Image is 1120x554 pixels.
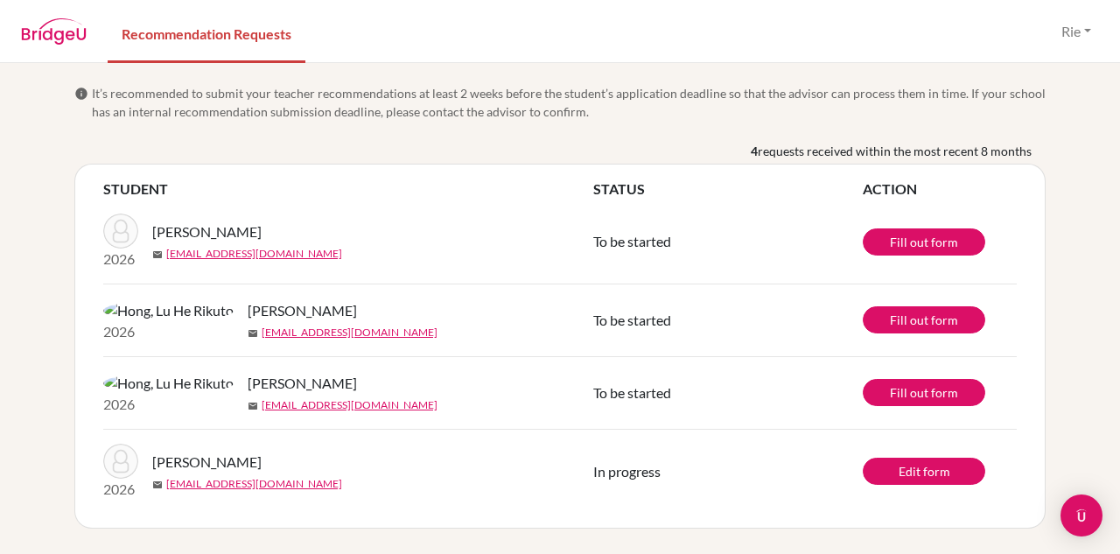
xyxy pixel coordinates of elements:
a: [EMAIL_ADDRESS][DOMAIN_NAME] [166,246,342,262]
b: 4 [751,142,758,160]
th: STATUS [593,179,863,200]
img: Ogida, Masaki [103,444,138,479]
th: ACTION [863,179,1017,200]
span: In progress [593,463,661,480]
button: Rie [1053,15,1099,48]
p: 2026 [103,249,138,270]
span: [PERSON_NAME] [152,221,262,242]
a: [EMAIL_ADDRESS][DOMAIN_NAME] [166,476,342,492]
img: Hong, Lu He Rikuto [103,300,234,321]
p: 2026 [103,321,234,342]
span: mail [152,480,163,490]
span: [PERSON_NAME] [248,373,357,394]
th: STUDENT [103,179,593,200]
a: Fill out form [863,228,985,256]
span: It’s recommended to submit your teacher recommendations at least 2 weeks before the student’s app... [92,84,1046,121]
span: To be started [593,233,671,249]
span: mail [248,328,258,339]
span: info [74,87,88,101]
a: Edit form [863,458,985,485]
div: Open Intercom Messenger [1060,494,1102,536]
a: [EMAIL_ADDRESS][DOMAIN_NAME] [262,325,437,340]
a: Fill out form [863,379,985,406]
a: Fill out form [863,306,985,333]
img: Ogida, Masaki [103,214,138,249]
span: To be started [593,384,671,401]
span: mail [152,249,163,260]
p: 2026 [103,394,234,415]
span: mail [248,401,258,411]
span: requests received within the most recent 8 months [758,142,1032,160]
a: Recommendation Requests [108,3,305,63]
span: [PERSON_NAME] [248,300,357,321]
img: BridgeU logo [21,18,87,45]
span: [PERSON_NAME] [152,452,262,473]
a: [EMAIL_ADDRESS][DOMAIN_NAME] [262,397,437,413]
span: To be started [593,312,671,328]
p: 2026 [103,479,138,500]
img: Hong, Lu He Rikuto [103,373,234,394]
